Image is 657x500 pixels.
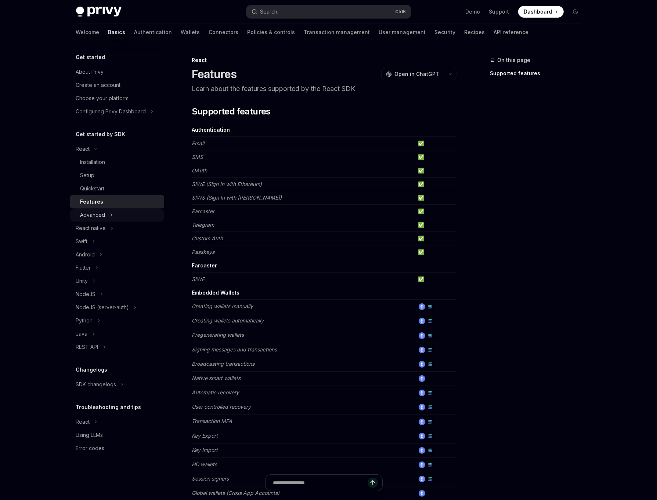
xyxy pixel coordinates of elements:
[192,222,214,228] em: Telegram
[80,171,95,180] div: Setup
[70,340,164,354] button: REST API
[427,361,433,368] img: solana.png
[192,346,277,353] em: Signing messages and transactions
[427,318,433,324] img: solana.png
[192,235,223,241] em: Custom Auth
[80,158,105,167] div: Installation
[192,289,239,296] strong: Embedded Wallets
[427,447,433,454] img: solana.png
[419,433,425,439] img: ethereum.png
[427,347,433,353] img: solana.png
[70,65,164,79] a: About Privy
[260,7,281,16] div: Search...
[76,67,104,76] div: About Privy
[192,127,230,133] strong: Authentication
[498,56,531,65] span: On this page
[70,235,164,248] button: Swift
[419,332,425,339] img: ethereum.png
[76,343,98,351] div: REST API
[70,288,164,301] button: NodeJS
[70,182,164,195] a: Quickstart
[76,224,106,233] div: React native
[427,390,433,396] img: solana.png
[192,276,205,282] em: SIWF
[415,137,456,150] td: ✅
[304,23,370,41] a: Transaction management
[465,23,485,41] a: Recipes
[192,404,251,410] em: User controlled recovery
[192,418,232,424] em: Transaction MFA
[76,145,90,153] div: React
[415,273,456,286] td: ✅
[379,23,426,41] a: User management
[192,389,239,395] em: Automatic recovery
[70,327,164,340] button: Java
[419,361,425,368] img: ethereum.png
[108,23,126,41] a: Basics
[70,156,164,169] a: Installation
[70,415,164,428] button: React
[192,249,214,255] em: Passkeys
[427,332,433,339] img: solana.png
[192,167,207,174] em: OAuth
[248,23,295,41] a: Policies & controls
[192,332,244,338] em: Pregenerating wallets
[427,433,433,439] img: solana.png
[80,211,105,219] div: Advanced
[76,250,95,259] div: Android
[419,404,425,410] img: ethereum.png
[80,197,104,206] div: Features
[415,191,456,205] td: ✅
[70,195,164,208] a: Features
[427,461,433,468] img: solana.png
[192,84,456,94] p: Learn about the features supported by the React SDK
[427,404,433,410] img: solana.png
[494,23,529,41] a: API reference
[70,105,164,118] button: Configuring Privy Dashboard
[192,140,204,146] em: Email
[70,314,164,327] button: Python
[489,8,509,15] a: Support
[192,317,264,324] em: Creating wallets automatically
[192,194,282,201] em: SIWS (Sign In with [PERSON_NAME])
[76,380,116,389] div: SDK changelogs
[419,419,425,425] img: ethereum.png
[80,184,105,193] div: Quickstart
[70,378,164,391] button: SDK changelogs
[209,23,239,41] a: Connectors
[76,417,90,426] div: React
[415,218,456,232] td: ✅
[192,67,237,81] h1: Features
[427,303,433,310] img: solana.png
[427,419,433,425] img: solana.png
[419,375,425,382] img: ethereum.png
[70,442,164,455] a: Error codes
[192,361,255,367] em: Broadcasting transactions
[76,365,108,374] h5: Changelogs
[70,222,164,235] button: React native
[192,433,218,439] em: Key Export
[192,56,456,64] div: React
[396,9,407,15] span: Ctrl K
[381,68,444,80] button: Open in ChatGPT
[70,79,164,92] a: Create an account
[192,447,218,453] em: Key Import
[76,277,88,285] div: Unity
[70,169,164,182] a: Setup
[192,154,203,160] em: SMS
[76,403,141,412] h5: Troubleshooting and tips
[76,7,122,17] img: dark logo
[70,301,164,314] button: NodeJS (server-auth)
[192,303,253,309] em: Creating wallets manually
[192,106,271,117] span: Supported features
[415,178,456,191] td: ✅
[368,478,378,488] button: Send message
[76,316,93,325] div: Python
[76,107,146,116] div: Configuring Privy Dashboard
[70,261,164,274] button: Flutter
[419,461,425,468] img: ethereum.png
[76,444,105,453] div: Error codes
[181,23,200,41] a: Wallets
[70,428,164,442] a: Using LLMs
[419,347,425,353] img: ethereum.png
